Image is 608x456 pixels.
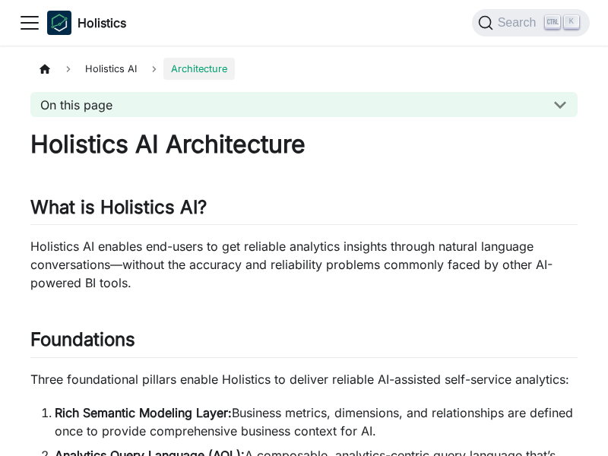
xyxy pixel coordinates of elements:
[472,9,590,36] button: Search (Ctrl+K)
[30,58,59,80] a: Home page
[55,405,232,420] strong: Rich Semantic Modeling Layer:
[493,16,546,30] span: Search
[30,129,578,160] h1: Holistics AI Architecture
[30,196,578,225] h2: What is Holistics AI?
[30,328,578,357] h2: Foundations
[78,58,144,80] span: Holistics AI
[564,15,579,29] kbd: K
[30,92,578,117] button: On this page
[78,14,126,32] b: Holistics
[47,11,71,35] img: Holistics
[47,11,126,35] a: HolisticsHolistics
[163,58,235,80] span: Architecture
[30,237,578,292] p: Holistics AI enables end-users to get reliable analytics insights through natural language conver...
[55,404,578,440] li: Business metrics, dimensions, and relationships are defined once to provide comprehensive busines...
[30,370,578,388] p: Three foundational pillars enable Holistics to deliver reliable AI-assisted self-service analytics:
[30,58,578,80] nav: Breadcrumbs
[18,11,41,34] button: Toggle navigation bar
